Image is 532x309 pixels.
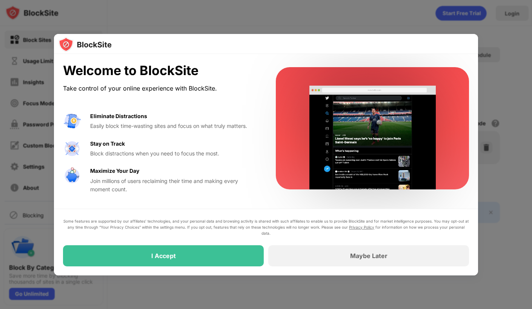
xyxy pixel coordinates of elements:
[90,149,258,158] div: Block distractions when you need to focus the most.
[63,83,258,94] div: Take control of your online experience with BlockSite.
[151,252,176,260] div: I Accept
[90,140,125,148] div: Stay on Track
[349,225,374,229] a: Privacy Policy
[350,252,387,260] div: Maybe Later
[63,63,258,78] div: Welcome to BlockSite
[63,112,81,130] img: value-avoid-distractions.svg
[58,37,112,52] img: logo-blocksite.svg
[63,167,81,185] img: value-safe-time.svg
[90,177,258,194] div: Join millions of users reclaiming their time and making every moment count.
[63,218,469,236] div: Some features are supported by our affiliates’ technologies, and your personal data and browsing ...
[90,122,258,130] div: Easily block time-wasting sites and focus on what truly matters.
[90,167,139,175] div: Maximize Your Day
[63,140,81,158] img: value-focus.svg
[90,112,147,120] div: Eliminate Distractions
